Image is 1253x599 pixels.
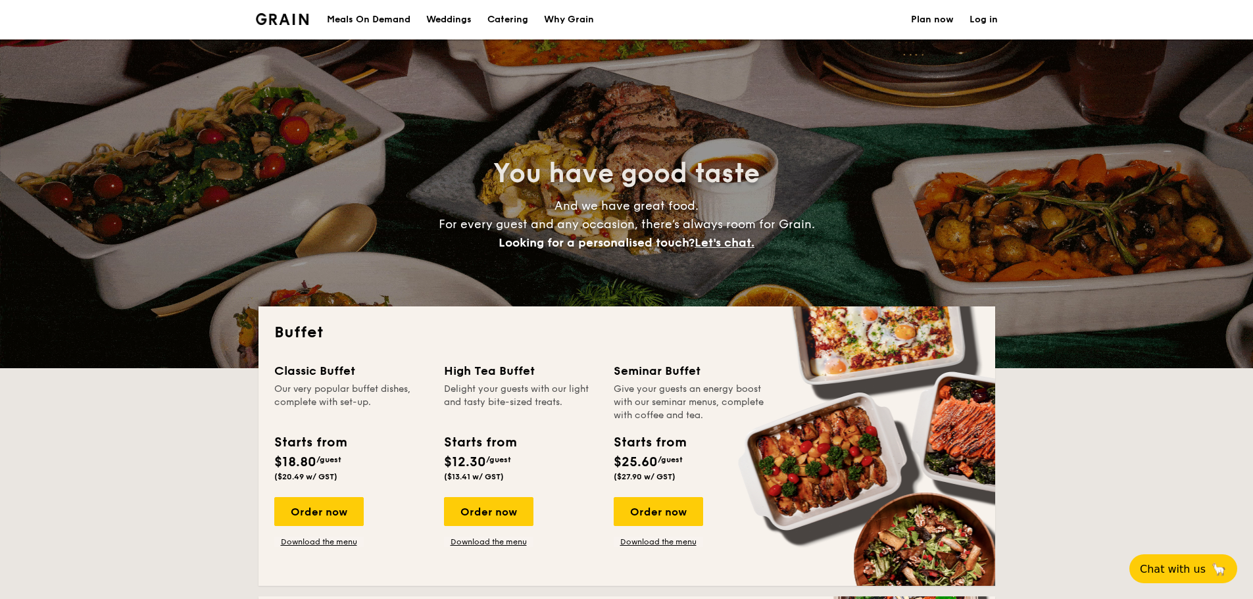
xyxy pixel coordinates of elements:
[444,472,504,481] span: ($13.41 w/ GST)
[316,455,341,464] span: /guest
[274,362,428,380] div: Classic Buffet
[1211,562,1227,577] span: 🦙
[614,433,685,452] div: Starts from
[274,433,346,452] div: Starts from
[695,235,754,250] span: Let's chat.
[1129,554,1237,583] button: Chat with us🦙
[444,433,516,452] div: Starts from
[1140,563,1206,575] span: Chat with us
[256,13,309,25] a: Logotype
[444,454,486,470] span: $12.30
[444,497,533,526] div: Order now
[274,497,364,526] div: Order now
[274,472,337,481] span: ($20.49 w/ GST)
[614,454,658,470] span: $25.60
[274,322,979,343] h2: Buffet
[658,455,683,464] span: /guest
[614,383,768,422] div: Give your guests an energy boost with our seminar menus, complete with coffee and tea.
[444,537,533,547] a: Download the menu
[614,537,703,547] a: Download the menu
[614,472,676,481] span: ($27.90 w/ GST)
[614,362,768,380] div: Seminar Buffet
[274,454,316,470] span: $18.80
[274,383,428,422] div: Our very popular buffet dishes, complete with set-up.
[274,537,364,547] a: Download the menu
[444,383,598,422] div: Delight your guests with our light and tasty bite-sized treats.
[444,362,598,380] div: High Tea Buffet
[486,455,511,464] span: /guest
[614,497,703,526] div: Order now
[256,13,309,25] img: Grain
